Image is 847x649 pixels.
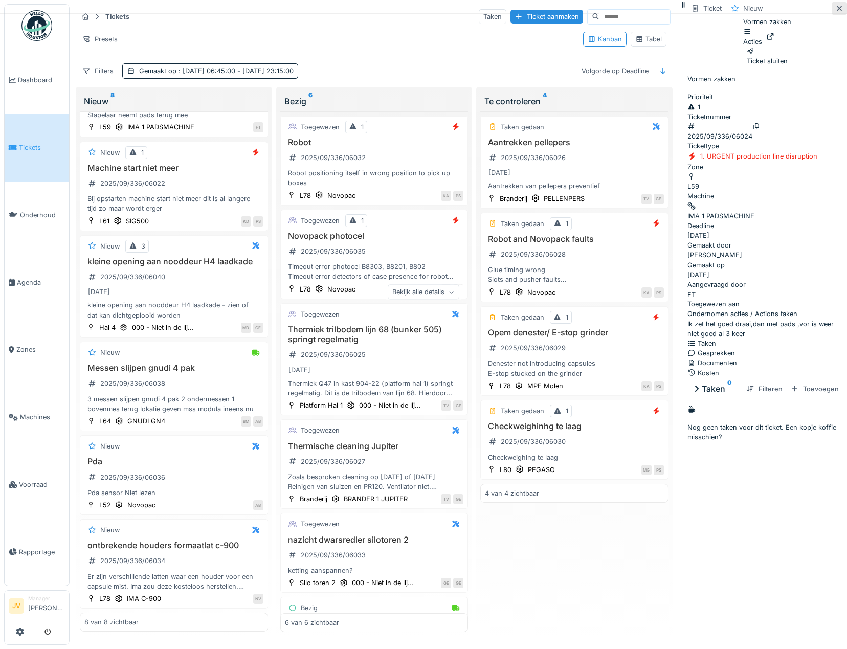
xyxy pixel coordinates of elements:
[88,287,110,297] div: [DATE]
[99,500,111,510] div: L52
[100,556,165,566] div: 2025/09/336/06034
[19,547,65,557] span: Rapportage
[288,365,310,375] div: [DATE]
[99,216,109,226] div: L61
[285,138,464,147] h3: Robot
[100,148,120,158] div: Nieuw
[441,578,451,588] div: GE
[5,384,69,451] a: Machines
[501,122,544,132] div: Taken gedaan
[100,178,165,188] div: 2025/09/336/06022
[654,194,664,204] div: GE
[352,578,414,588] div: 000 - Niet in de lij...
[635,34,662,44] div: Tabel
[500,287,511,297] div: L78
[687,221,847,231] div: Deadline
[126,216,149,226] div: SIG500
[132,323,194,332] div: 000 - Niet in de lij...
[141,148,144,158] div: 1
[285,472,464,491] div: Zoals besproken cleaning op [DATE] of [DATE] Reinigen van sluizen en PR120. Ventilator niet. Nog ...
[654,465,664,475] div: PS
[285,325,464,344] h3: Thermiek trilbodem lijn 68 (bunker 505) springt regelmatig
[687,112,847,122] div: Ticketnummer
[687,319,847,339] div: Ik zet het goed draai,dan met pads ,vor is weer niet goed al 3 keer
[687,348,847,358] div: Gesprekken
[479,9,506,24] div: Taken
[485,328,664,338] h3: Opem denester/ E-stop grinder
[441,494,451,504] div: TV
[501,153,566,163] div: 2025/09/336/06026
[692,383,742,395] div: Taken
[5,47,69,114] a: Dashboard
[99,323,116,332] div: Hal 4
[127,122,194,132] div: IMA 1 PADSMACHINE
[453,494,463,504] div: GE
[566,312,568,322] div: 1
[127,500,155,510] div: Novopac
[501,219,544,229] div: Taken gedaan
[84,95,264,107] div: Nieuw
[253,323,263,333] div: GE
[99,594,110,603] div: L78
[641,465,652,475] div: MG
[16,345,65,354] span: Zones
[301,550,366,560] div: 2025/09/336/06033
[300,400,343,410] div: Platform Hal 1
[5,316,69,384] a: Zones
[687,280,847,289] div: Aangevraagd door
[253,594,263,604] div: NV
[78,63,118,78] div: Filters
[687,131,752,141] div: 2025/09/336/06024
[588,34,622,44] div: Kanban
[100,525,120,535] div: Nieuw
[285,617,339,627] div: 6 van 6 zichtbaar
[5,451,69,519] a: Voorraad
[285,231,464,241] h3: Novopack photocel
[301,603,318,613] div: Bezig
[687,405,847,442] div: Nog geen taken voor dit ticket. Een kopje koffie misschien?
[388,284,459,299] div: Bekijk alle details
[687,182,700,191] div: L59
[527,381,563,391] div: MPE Molen
[19,480,65,489] span: Voorraad
[527,287,555,297] div: Novopac
[84,194,263,213] div: Bij opstarten machine start niet meer dit is al langere tijd zo maar wordt erger
[241,216,251,227] div: KD
[253,416,263,427] div: AB
[500,381,511,391] div: L78
[687,162,847,172] div: Zone
[641,194,652,204] div: TV
[300,494,327,504] div: Branderij
[284,95,464,107] div: Bezig
[100,272,165,282] div: 2025/09/336/06040
[500,465,511,475] div: L80
[687,74,847,84] p: Vormen zakken
[100,473,165,482] div: 2025/09/336/06036
[453,191,463,201] div: PS
[101,12,133,21] strong: Tickets
[110,95,115,107] sup: 8
[99,416,111,426] div: L64
[176,67,294,75] span: : [DATE] 06:45:00 - [DATE] 23:15:00
[687,339,847,348] div: Taken
[9,595,65,619] a: JV Manager[PERSON_NAME]
[253,500,263,510] div: AB
[747,47,788,66] div: Ticket sluiten
[241,416,251,427] div: BM
[641,381,652,391] div: KA
[654,381,664,391] div: PS
[20,210,65,220] span: Onderhoud
[485,488,539,498] div: 4 van 4 zichtbaar
[687,141,847,151] div: Tickettype
[301,519,340,529] div: Toegewezen
[501,250,566,259] div: 2025/09/336/06028
[687,92,847,102] div: Prioriteit
[687,191,847,201] div: Machine
[308,95,313,107] sup: 6
[84,110,263,120] div: Stapelaar neemt pads terug mee
[300,578,336,588] div: Silo toren 2
[687,102,847,112] div: 1
[700,151,817,161] div: 1. URGENT production line disruption
[19,143,65,152] span: Tickets
[344,494,408,504] div: BRANDER 1 JUPITER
